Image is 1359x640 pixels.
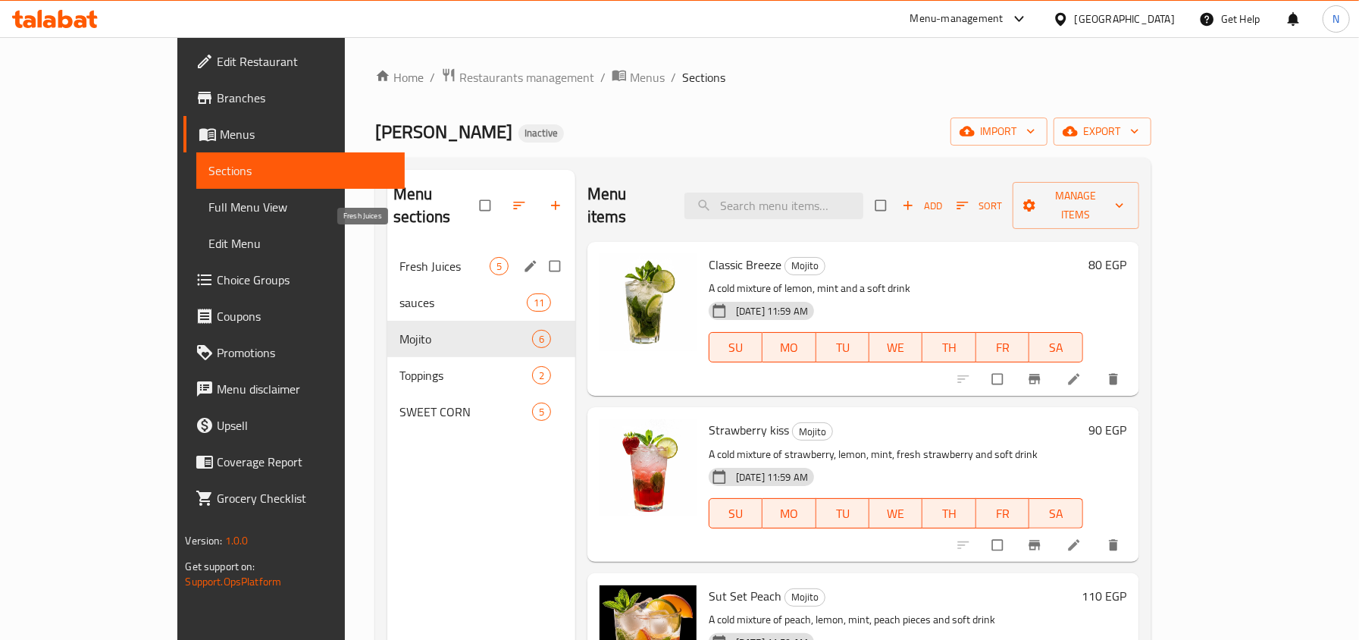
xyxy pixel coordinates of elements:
[1029,332,1082,362] button: SA
[822,503,863,525] span: TU
[217,489,392,507] span: Grocery Checklist
[730,304,814,318] span: [DATE] 11:59 AM
[1066,372,1085,387] a: Edit menu item
[183,371,404,407] a: Menu disclaimer
[709,498,762,529] button: SU
[399,330,532,348] span: Mojito
[600,68,606,86] li: /
[532,366,551,384] div: items
[208,162,392,180] span: Sections
[762,498,816,529] button: MO
[793,423,832,441] span: Mojito
[459,68,594,86] span: Restaurants management
[982,337,1023,359] span: FR
[816,332,869,362] button: TU
[387,357,575,394] div: Toppings2
[1013,182,1139,229] button: Manage items
[527,293,551,312] div: items
[217,380,392,398] span: Menu disclaimer
[898,194,947,218] span: Add item
[982,503,1023,525] span: FR
[1075,11,1175,27] div: [GEOGRAPHIC_DATA]
[387,321,575,357] div: Mojito6
[518,127,564,140] span: Inactive
[387,248,575,284] div: Fresh Juices5edit
[183,116,404,152] a: Menus
[922,498,975,529] button: TH
[822,337,863,359] span: TU
[183,80,404,116] a: Branches
[953,194,1007,218] button: Sort
[709,585,781,607] span: Sut Set Peach
[709,445,1083,464] p: A cold mixture of strawberry, lemon, mint, fresh strawberry and soft drink
[399,366,532,384] span: Toppings
[217,52,392,71] span: Edit Restaurant
[393,183,480,228] h2: Menu sections
[684,193,863,219] input: search
[1082,585,1127,607] h6: 110 EGP
[1089,419,1127,441] h6: 90 EGP
[533,405,550,419] span: 5
[183,444,404,480] a: Coverage Report
[600,254,697,351] img: Classic Breeze
[709,279,1083,298] p: A cold mixture of lemon, mint and a soft drink
[185,572,281,591] a: Support.OpsPlatform
[947,194,1013,218] span: Sort items
[785,588,825,606] span: Mojito
[183,43,404,80] a: Edit Restaurant
[928,337,969,359] span: TH
[910,10,1004,28] div: Menu-management
[217,271,392,289] span: Choice Groups
[983,365,1015,394] span: Select to update
[709,332,762,362] button: SU
[816,498,869,529] button: TU
[532,330,551,348] div: items
[375,67,1151,87] nav: breadcrumb
[399,257,490,275] span: Fresh Juices
[682,68,725,86] span: Sections
[183,334,404,371] a: Promotions
[185,531,222,551] span: Version:
[399,293,527,312] span: sauces
[671,68,676,86] li: /
[1025,187,1127,224] span: Manage items
[518,124,564,143] div: Inactive
[533,369,550,383] span: 2
[208,198,392,216] span: Full Menu View
[709,419,789,441] span: Strawberry kiss
[1018,529,1054,562] button: Branch-specific-item
[490,257,509,275] div: items
[387,284,575,321] div: sauces11
[533,332,550,347] span: 6
[762,332,816,362] button: MO
[183,298,404,334] a: Coupons
[600,419,697,516] img: Strawberry kiss
[1097,529,1133,562] button: delete
[709,253,781,276] span: Classic Breeze
[716,503,756,525] span: SU
[730,470,814,485] span: [DATE] 11:59 AM
[716,337,756,359] span: SU
[922,332,975,362] button: TH
[430,68,435,86] li: /
[869,332,922,362] button: WE
[612,67,665,87] a: Menus
[630,68,665,86] span: Menus
[1066,538,1085,553] a: Edit menu item
[769,503,809,525] span: MO
[792,422,833,441] div: Mojito
[217,416,392,435] span: Upsell
[375,115,512,149] span: [PERSON_NAME]
[983,531,1015,560] span: Select to update
[196,152,404,189] a: Sections
[1066,122,1139,141] span: export
[441,67,594,87] a: Restaurants management
[220,125,392,143] span: Menus
[898,194,947,218] button: Add
[217,344,392,362] span: Promotions
[1035,503,1076,525] span: SA
[521,256,543,276] button: edit
[490,259,508,274] span: 5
